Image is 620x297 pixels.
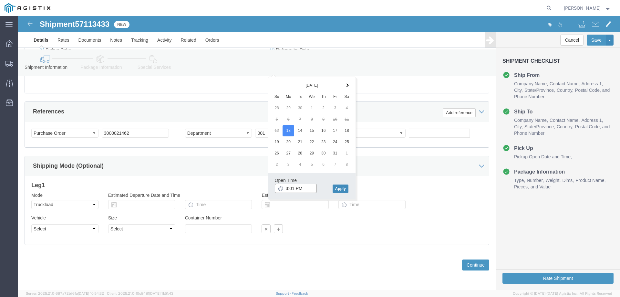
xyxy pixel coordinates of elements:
[26,292,104,295] span: Server: 2025.21.0-667a72bf6fa
[563,4,611,12] button: [PERSON_NAME]
[107,292,173,295] span: Client: 2025.21.0-f0c8481
[78,292,104,295] span: [DATE] 10:54:32
[292,292,308,295] a: Feedback
[276,292,292,295] a: Support
[149,292,173,295] span: [DATE] 11:51:43
[564,5,601,12] span: Mansi Somaiya
[513,291,612,296] span: Copyright © [DATE]-[DATE] Agistix Inc., All Rights Reserved
[18,16,620,290] iframe: FS Legacy Container
[5,3,50,13] img: logo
